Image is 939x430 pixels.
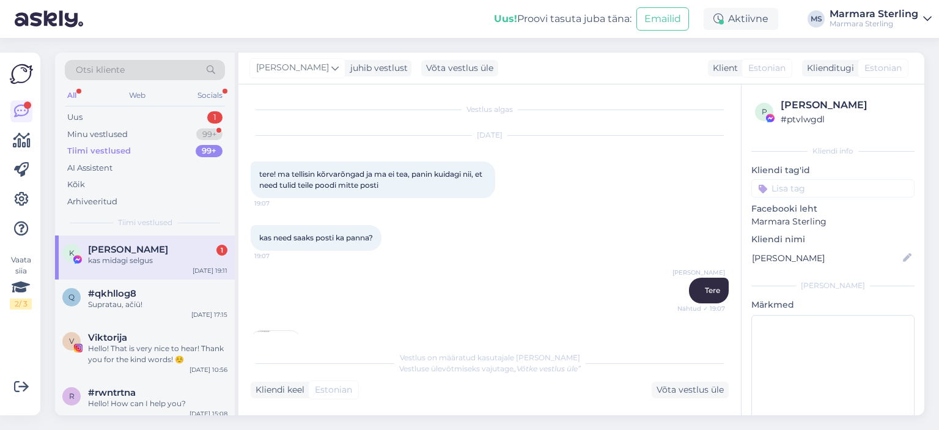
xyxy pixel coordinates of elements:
[196,145,223,157] div: 99+
[400,353,580,362] span: Vestlus on määratud kasutajale [PERSON_NAME]
[751,233,915,246] p: Kliendi nimi
[251,331,300,380] img: Attachment
[864,62,902,75] span: Estonian
[494,12,632,26] div: Proovi tasuta juba täna:
[190,409,227,418] div: [DATE] 15:08
[195,87,225,103] div: Socials
[216,245,227,256] div: 1
[259,169,484,190] span: tere! ma tellisin kõrvarõngad ja ma ei tea, panin kuidagi nii, et need tulid teile poodi mitte posti
[65,87,79,103] div: All
[752,251,900,265] input: Lisa nimi
[67,179,85,191] div: Kõik
[67,145,131,157] div: Tiimi vestlused
[259,233,373,242] span: kas need saaks posti ka panna?
[751,164,915,177] p: Kliendi tag'id
[672,268,725,277] span: [PERSON_NAME]
[345,62,408,75] div: juhib vestlust
[399,364,581,373] span: Vestluse ülevõtmiseks vajutage
[830,9,918,19] div: Marmara Sterling
[781,98,911,113] div: [PERSON_NAME]
[808,10,825,28] div: MS
[704,8,778,30] div: Aktiivne
[781,113,911,126] div: # ptvlwgdl
[652,382,729,398] div: Võta vestlus üle
[88,387,136,398] span: #rwntrtna
[315,384,352,396] span: Estonian
[190,365,227,374] div: [DATE] 10:56
[88,299,227,310] div: Supratau, ačiū!
[751,298,915,311] p: Märkmed
[69,248,75,258] span: K
[762,107,767,116] span: p
[251,384,304,396] div: Kliendi keel
[251,130,729,141] div: [DATE]
[748,62,786,75] span: Estonian
[494,13,517,24] b: Uus!
[254,251,300,261] span: 19:07
[802,62,854,75] div: Klienditugi
[88,244,168,255] span: Kadri Kalme
[196,128,223,141] div: 99+
[751,280,915,291] div: [PERSON_NAME]
[10,254,32,310] div: Vaata siia
[193,266,227,275] div: [DATE] 19:11
[69,336,74,346] span: V
[751,202,915,215] p: Facebooki leht
[751,146,915,157] div: Kliendi info
[751,215,915,228] p: Marmara Sterling
[88,398,227,409] div: Hello! How can I help you?
[88,288,136,299] span: #qkhllog8
[76,64,125,76] span: Otsi kliente
[88,255,227,266] div: kas midagi selgus
[118,217,172,228] span: Tiimi vestlused
[251,104,729,115] div: Vestlus algas
[751,179,915,198] input: Lisa tag
[67,162,112,174] div: AI Assistent
[830,19,918,29] div: Marmara Sterling
[207,111,223,124] div: 1
[830,9,932,29] a: Marmara SterlingMarmara Sterling
[88,332,127,343] span: Viktorija
[69,391,75,401] span: r
[67,128,128,141] div: Minu vestlused
[88,343,227,365] div: Hello! That is very nice to hear! Thank you for the kind words! ☺️
[67,111,83,124] div: Uus
[705,286,720,295] span: Tere
[10,62,33,86] img: Askly Logo
[514,364,581,373] i: „Võtke vestlus üle”
[10,298,32,310] div: 2 / 3
[67,196,117,208] div: Arhiveeritud
[68,292,75,302] span: q
[677,304,725,313] span: Nähtud ✓ 19:07
[254,199,300,208] span: 19:07
[708,62,738,75] div: Klient
[127,87,148,103] div: Web
[421,60,498,76] div: Võta vestlus üle
[636,7,689,31] button: Emailid
[256,61,329,75] span: [PERSON_NAME]
[191,310,227,319] div: [DATE] 17:15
